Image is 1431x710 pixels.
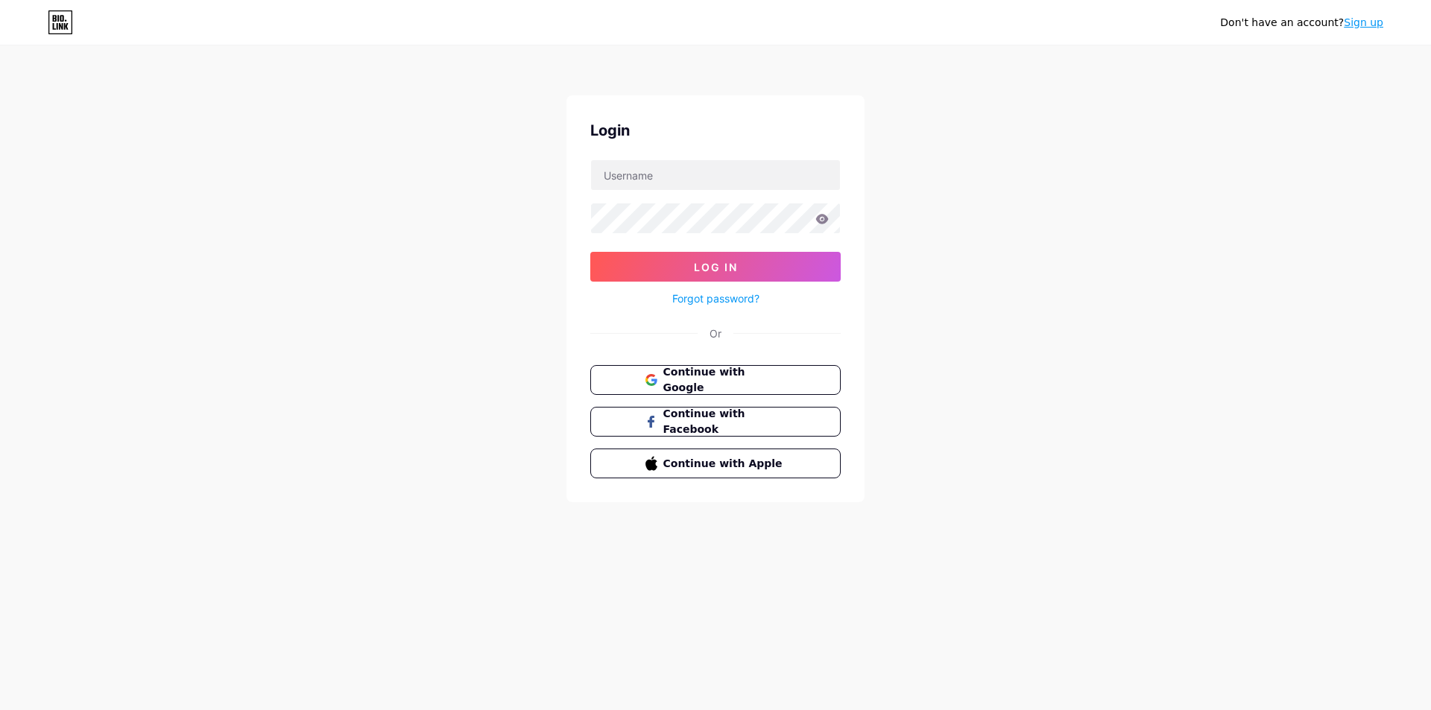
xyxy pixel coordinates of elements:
[1344,16,1383,28] a: Sign up
[694,261,738,273] span: Log In
[672,291,759,306] a: Forgot password?
[590,252,841,282] button: Log In
[591,160,840,190] input: Username
[710,326,721,341] div: Or
[663,406,786,437] span: Continue with Facebook
[590,448,841,478] button: Continue with Apple
[1220,15,1383,31] div: Don't have an account?
[590,119,841,142] div: Login
[663,456,786,472] span: Continue with Apple
[590,407,841,437] button: Continue with Facebook
[663,364,786,396] span: Continue with Google
[590,365,841,395] button: Continue with Google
